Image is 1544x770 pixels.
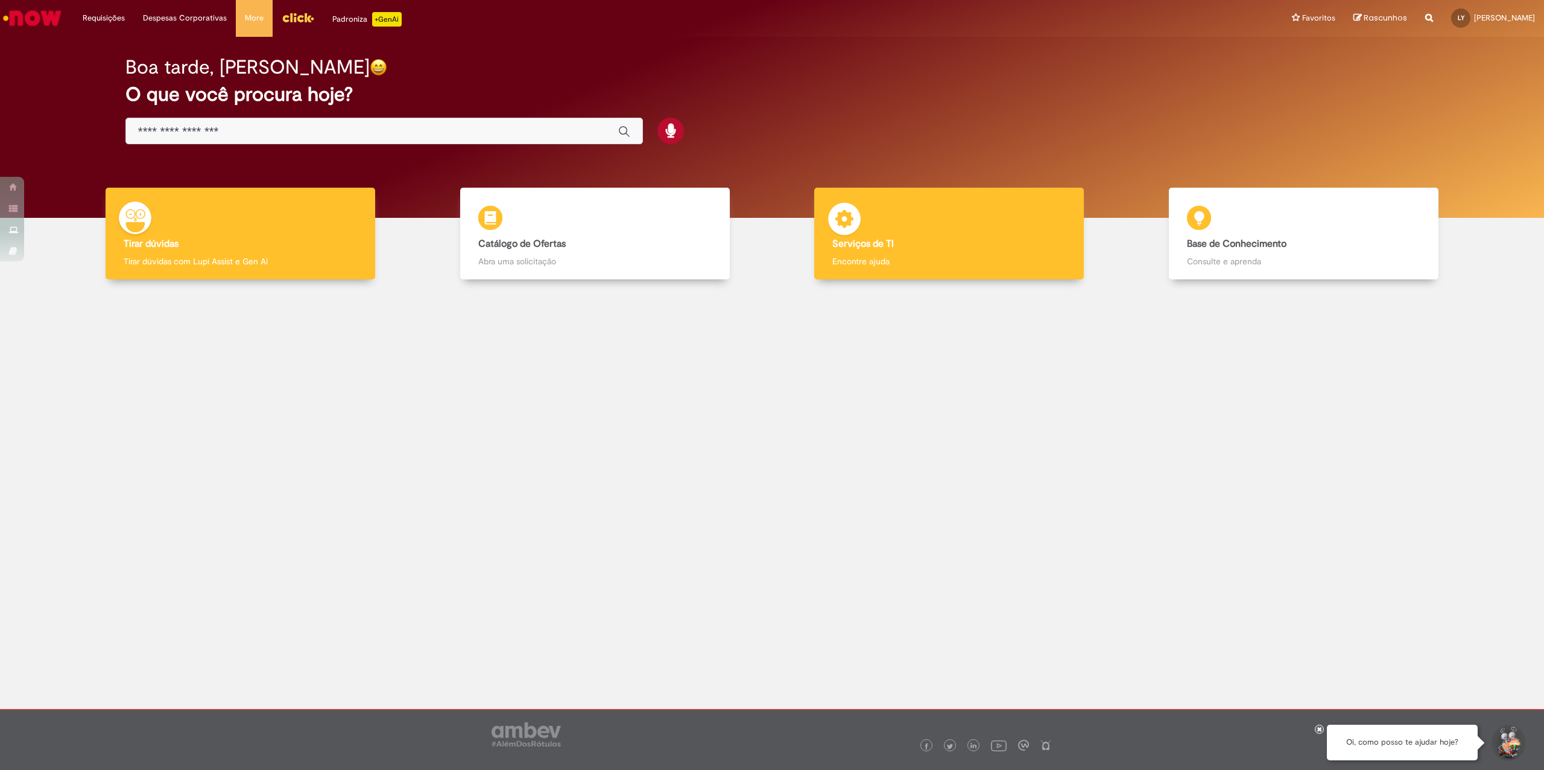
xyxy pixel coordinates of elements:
[1040,740,1051,751] img: logo_footer_naosei.png
[832,255,1066,267] p: Encontre ajuda
[832,238,894,250] b: Serviços de TI
[947,743,953,749] img: logo_footer_twitter.png
[63,188,418,280] a: Tirar dúvidas Tirar dúvidas com Lupi Assist e Gen Ai
[478,255,712,267] p: Abra uma solicitação
[991,737,1007,753] img: logo_footer_youtube.png
[418,188,773,280] a: Catálogo de Ofertas Abra uma solicitação
[1127,188,1481,280] a: Base de Conhecimento Consulte e aprenda
[772,188,1127,280] a: Serviços de TI Encontre ajuda
[125,57,370,78] h2: Boa tarde, [PERSON_NAME]
[1353,13,1407,24] a: Rascunhos
[478,238,566,250] b: Catálogo de Ofertas
[1458,14,1464,22] span: LY
[923,743,929,749] img: logo_footer_facebook.png
[492,722,561,746] img: logo_footer_ambev_rotulo_gray.png
[1187,238,1286,250] b: Base de Conhecimento
[1187,255,1420,267] p: Consulte e aprenda
[1327,725,1478,760] div: Oi, como posso te ajudar hoje?
[332,12,402,27] div: Padroniza
[1018,740,1029,751] img: logo_footer_workplace.png
[282,8,314,27] img: click_logo_yellow_360x200.png
[124,255,357,267] p: Tirar dúvidas com Lupi Assist e Gen Ai
[1490,725,1526,761] button: Iniciar Conversa de Suporte
[1,6,63,30] img: ServiceNow
[83,12,125,24] span: Requisições
[124,238,179,250] b: Tirar dúvidas
[970,743,976,750] img: logo_footer_linkedin.png
[1364,12,1407,24] span: Rascunhos
[1474,13,1535,23] span: [PERSON_NAME]
[143,12,227,24] span: Despesas Corporativas
[245,12,264,24] span: More
[372,12,402,27] p: +GenAi
[125,84,1419,105] h2: O que você procura hoje?
[1302,12,1335,24] span: Favoritos
[370,59,387,76] img: happy-face.png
